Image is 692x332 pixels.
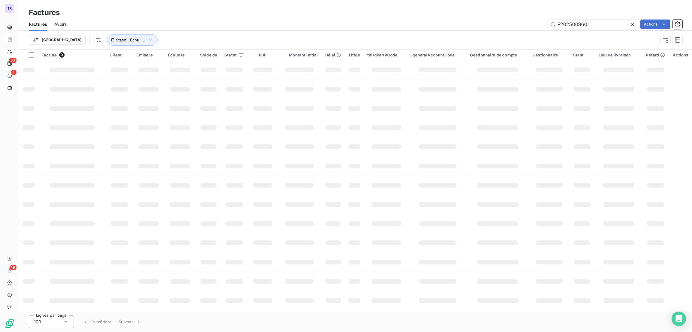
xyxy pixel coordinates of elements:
[200,53,217,57] div: Solde dû
[29,35,86,45] button: [GEOGRAPHIC_DATA]
[573,53,591,57] div: Staut
[29,7,60,18] h3: Factures
[5,4,14,13] div: TR
[367,53,405,57] div: thirdPartyCode
[548,20,638,29] input: Rechercher
[412,53,463,57] div: generalAccountCode
[79,315,115,328] button: Précédent
[224,53,244,57] div: Statut
[29,21,47,27] span: Factures
[116,38,147,42] span: Statut : Échu , ...
[136,53,161,57] div: Émise le
[168,53,193,57] div: Échue le
[599,53,639,57] div: Lieu de livraison
[640,20,670,29] button: Actions
[470,53,525,57] div: Gestionnaire de compte
[107,34,158,46] button: Statut : Échu , ...
[281,53,318,57] div: Montant initial
[110,53,129,57] div: Client
[11,70,17,75] span: 1
[672,312,686,326] div: Open Intercom Messenger
[9,58,17,63] span: 53
[251,53,274,57] div: PDF
[5,319,14,328] img: Logo LeanPay
[349,53,360,57] div: Litige
[673,53,688,57] div: Actions
[646,53,666,57] div: Retard
[41,53,57,57] span: Facture
[325,53,342,57] div: Délai
[10,265,17,270] span: 19
[59,52,65,58] span: 0
[34,319,41,325] span: 100
[533,53,566,57] div: Gestionnaire
[115,315,145,328] button: Suivant
[54,21,67,27] span: Avoirs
